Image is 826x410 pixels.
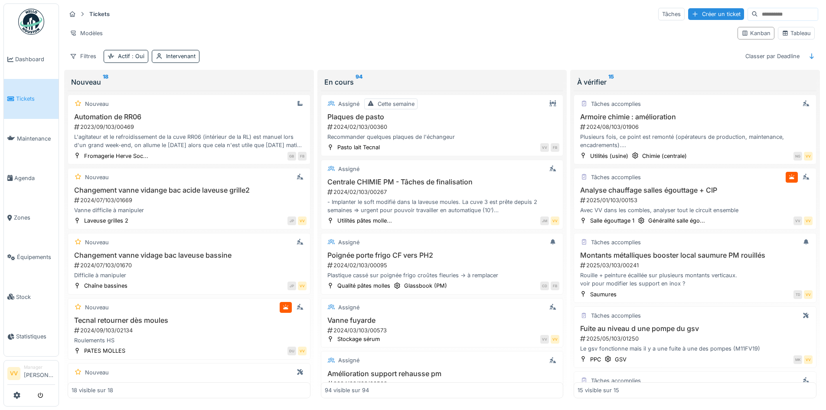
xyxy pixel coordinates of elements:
[741,50,803,62] div: Classer par Deadline
[591,312,641,320] div: Tâches accomplies
[24,364,55,371] div: Manager
[326,261,560,269] div: 2024/02/103/00095
[578,344,813,353] div: Le gsv fonctionne mais il y a une fuite à une des pompes (M11FV19)
[325,370,560,378] h3: Amélioration support rehausse pm
[551,282,559,290] div: FB
[130,53,144,59] span: : Oui
[741,29,770,37] div: Kanban
[72,316,307,325] h3: Tecnal retourner dès moules
[4,119,59,158] a: Maintenance
[72,271,307,279] div: Difficile à manipuler
[578,186,813,194] h3: Analyse chauffage salles égouttage + CIP
[73,261,307,269] div: 2024/07/103/01670
[337,143,380,151] div: Pasto lait Tecnal
[325,271,560,279] div: Plastique cassé sur poignée frigo croûtes fleuries -> à remplacer
[298,347,307,355] div: VV
[325,178,560,186] h3: Centrale CHIMIE PM - Tâches de finalisation
[72,113,307,121] h3: Automation de RR06
[325,386,369,394] div: 94 visible sur 94
[648,216,705,225] div: Généralité salle égo...
[782,29,811,37] div: Tableau
[337,282,390,290] div: Qualité pâtes molles
[72,186,307,194] h3: Changement vanne vidange bac acide laveuse grille2
[615,355,627,364] div: GSV
[793,290,802,299] div: TD
[73,326,307,335] div: 2024/09/103/02134
[14,213,55,222] span: Zones
[540,143,549,152] div: VV
[7,364,55,385] a: VV Manager[PERSON_NAME]
[591,100,641,108] div: Tâches accomplies
[578,386,619,394] div: 15 visible sur 15
[73,123,307,131] div: 2023/09/103/00469
[103,77,108,87] sup: 18
[66,27,107,39] div: Modèles
[85,238,109,246] div: Nouveau
[4,198,59,237] a: Zones
[326,380,560,388] div: 2024/03/103/00508
[804,355,813,364] div: VV
[287,152,296,161] div: GB
[325,198,560,214] div: - Implanter le soft modifié dans la laveuse moules. La cuve 3 est prête depuis 2 semaines => urge...
[793,216,802,225] div: VV
[72,381,307,390] h3: Manche pour vanne pied de cuve 2 PDD
[326,188,560,196] div: 2024/02/103/00267
[7,367,20,380] li: VV
[4,277,59,317] a: Stock
[324,77,560,87] div: En cours
[326,326,560,335] div: 2024/03/103/00573
[84,216,128,225] div: Laveuse grilles 2
[4,317,59,356] a: Statistiques
[338,238,359,246] div: Assigné
[72,336,307,344] div: Roulements HS
[540,216,549,225] div: JM
[118,52,144,60] div: Actif
[578,251,813,259] h3: Montants métalliques booster local saumure PM rouillés
[338,303,359,312] div: Assigné
[337,335,380,343] div: Stockage sérum
[337,216,392,225] div: Utilités pâtes molle...
[590,290,617,298] div: Saumures
[84,282,127,290] div: Chaîne bassines
[338,100,359,108] div: Assigné
[338,165,359,173] div: Assigné
[356,77,362,87] sup: 94
[14,174,55,182] span: Agenda
[17,253,55,261] span: Équipements
[287,282,296,290] div: JP
[591,377,641,385] div: Tâches accomplies
[298,282,307,290] div: VV
[18,9,44,35] img: Badge_color-CXgf-gQk.svg
[85,100,109,108] div: Nouveau
[540,282,549,290] div: CD
[4,158,59,198] a: Agenda
[72,133,307,149] div: L'agitateur et le refroidissement de la cuve RR06 (intérieur de la RL) est manuel lors d'un grand...
[642,152,687,160] div: Chimie (centrale)
[85,303,109,312] div: Nouveau
[608,77,614,87] sup: 15
[793,152,802,161] div: NG
[551,335,559,344] div: VV
[590,216,634,225] div: Salle égouttage 1
[73,196,307,204] div: 2024/07/103/01669
[577,77,813,87] div: À vérifier
[15,55,55,63] span: Dashboard
[578,133,813,149] div: Plusieurs fois, ce point est remonté (opérateurs de production, maintenance, encadrements). Le bu...
[578,206,813,214] div: Avec VV dans les combles, analyser tout le circuit ensemble
[72,386,113,394] div: 18 visible sur 18
[579,261,813,269] div: 2025/03/103/00241
[166,52,196,60] div: Intervenant
[4,79,59,118] a: Tickets
[326,123,560,131] div: 2024/02/103/00360
[325,251,560,259] h3: Poignée porte frigo CF vers PH2
[298,216,307,225] div: VV
[338,356,359,364] div: Assigné
[688,8,744,20] div: Créer un ticket
[578,271,813,288] div: Rouille + peinture écaillée sur plusieurs montants verticaux. voir pour modifier les support en i...
[17,134,55,143] span: Maintenance
[804,152,813,161] div: VV
[66,50,100,62] div: Filtres
[404,282,447,290] div: Glassbook (PM)
[4,237,59,277] a: Équipements
[84,347,125,355] div: PATES MOLLES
